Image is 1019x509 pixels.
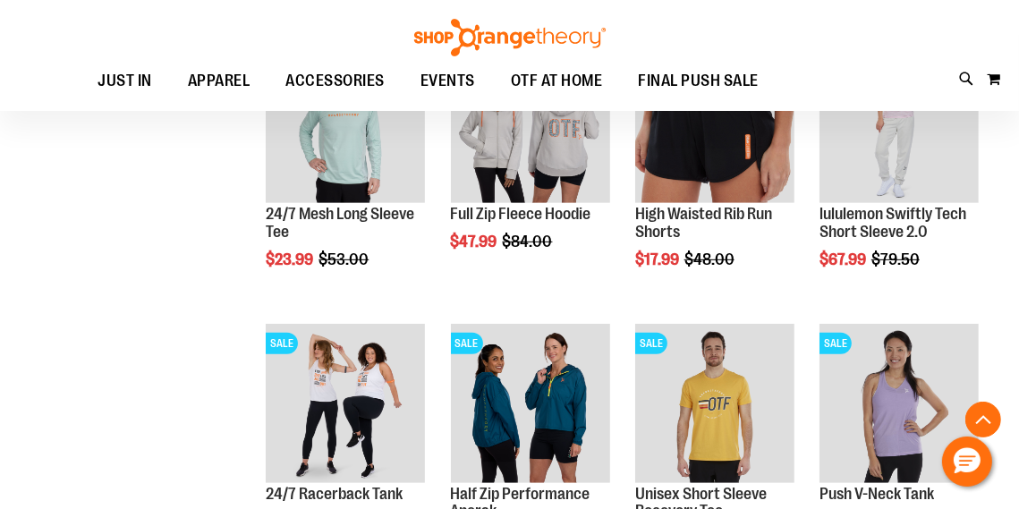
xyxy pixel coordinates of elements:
a: Main Image of 1457095SALE [266,44,425,206]
div: product [626,35,803,314]
span: $47.99 [451,233,500,250]
span: $17.99 [635,250,682,268]
img: Product image for Push V-Neck Tank [819,324,979,483]
img: 24/7 Racerback Tank [266,324,425,483]
a: ACCESSORIES [267,61,403,102]
img: lululemon Swiftly Tech Short Sleeve 2.0 [819,44,979,203]
span: SALE [635,333,667,354]
span: $67.99 [819,250,869,268]
img: Main Image of 1457095 [266,44,425,203]
a: 24/7 Mesh Long Sleeve Tee [266,205,414,241]
a: lululemon Swiftly Tech Short Sleeve 2.0 [819,205,966,241]
img: High Waisted Rib Run Shorts [635,44,794,203]
span: $84.00 [503,233,556,250]
span: JUST IN [98,61,152,101]
a: High Waisted Rib Run ShortsSALE [635,44,794,206]
a: Full Zip Fleece Hoodie [451,205,591,223]
a: lululemon Swiftly Tech Short Sleeve 2.0SALE [819,44,979,206]
div: product [257,35,434,314]
div: product [442,35,619,296]
a: 24/7 Racerback Tank [266,485,403,503]
button: Back To Top [965,402,1001,437]
a: Push V-Neck Tank [819,485,934,503]
a: Half Zip Performance AnorakSALE [451,324,610,486]
span: $79.50 [871,250,922,268]
span: $48.00 [684,250,737,268]
img: Main Image of 1457091 [451,44,610,203]
span: $53.00 [318,250,371,268]
a: OTF AT HOME [493,61,621,102]
span: SALE [819,333,852,354]
span: OTF AT HOME [511,61,603,101]
a: APPAREL [170,61,268,102]
button: Hello, have a question? Let’s chat. [942,437,992,487]
span: APPAREL [188,61,251,101]
span: SALE [266,333,298,354]
a: 24/7 Racerback TankSALE [266,324,425,486]
a: FINAL PUSH SALE [620,61,777,101]
img: Product image for Unisex Short Sleeve Recovery Tee [635,324,794,483]
a: Product image for Push V-Neck TankSALE [819,324,979,486]
a: Product image for Unisex Short Sleeve Recovery TeeSALE [635,324,794,486]
span: SALE [451,333,483,354]
a: EVENTS [403,61,493,102]
a: High Waisted Rib Run Shorts [635,205,772,241]
a: Main Image of 1457091SALE [451,44,610,206]
div: product [811,35,988,314]
span: ACCESSORIES [285,61,385,101]
span: EVENTS [420,61,475,101]
img: Half Zip Performance Anorak [451,324,610,483]
span: $23.99 [266,250,316,268]
a: JUST IN [80,61,170,102]
span: FINAL PUSH SALE [638,61,759,101]
img: Shop Orangetheory [412,19,608,56]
